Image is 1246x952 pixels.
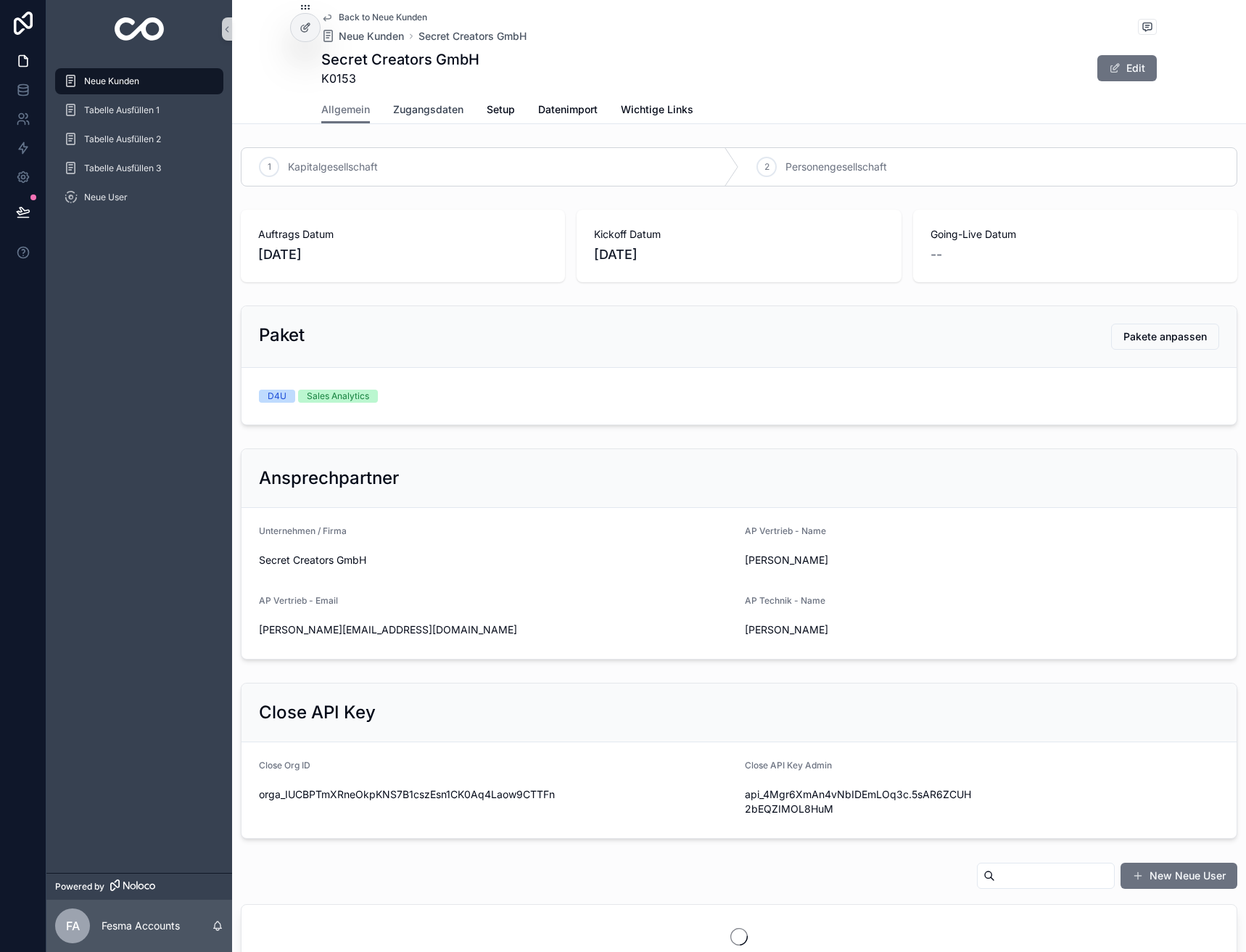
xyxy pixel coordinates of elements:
[55,68,223,94] a: Neue Kunden
[538,102,598,117] span: Datenimport
[321,70,479,87] span: K0153
[84,163,161,174] span: Tabelle Ausfüllen 3
[745,553,976,567] span: [PERSON_NAME]
[487,97,515,126] a: Setup
[487,102,515,117] span: Setup
[55,184,223,210] a: Neue User
[259,623,733,637] span: [PERSON_NAME][EMAIL_ADDRESS][DOMAIN_NAME]
[393,102,463,117] span: Zugangsdaten
[84,104,160,116] span: Tabelle Ausfüllen 1
[594,245,883,265] span: [DATE]
[259,525,347,536] span: Unternehmen / Firma
[259,324,305,347] h2: Paket
[418,29,527,44] a: Secret Creators GmbH
[321,12,427,23] a: Back to Neue Kunden
[84,134,161,145] span: Tabelle Ausfüllen 2
[931,245,942,265] span: --
[393,97,463,126] a: Zugangsdaten
[55,97,223,123] a: Tabelle Ausfüllen 1
[258,227,548,242] span: Auftrags Datum
[55,155,223,181] a: Tabelle Ausfüllen 3
[268,390,286,403] div: D4U
[745,525,826,536] span: AP Vertrieb - Name
[55,126,223,152] a: Tabelle Ausfüllen 2
[594,227,883,242] span: Kickoff Datum
[268,161,271,173] span: 1
[621,97,693,126] a: Wichtige Links
[1121,863,1237,889] button: New Neue User
[321,49,479,70] h1: Secret Creators GmbH
[538,97,598,126] a: Datenimport
[321,29,404,44] a: Neue Kunden
[102,919,180,933] p: Fesma Accounts
[259,701,376,724] h2: Close API Key
[259,467,399,490] h2: Ansprechpartner
[321,97,370,124] a: Allgemein
[1097,55,1157,81] button: Edit
[288,160,378,174] span: Kapitalgesellschaft
[621,102,693,117] span: Wichtige Links
[259,760,310,771] span: Close Org ID
[46,873,232,900] a: Powered by
[1123,329,1207,344] span: Pakete anpassen
[46,58,232,229] div: scrollable content
[745,787,976,816] span: api_4Mgr6XmAn4vNbIDEmLOq3c.5sAR6ZCUH2bEQZIMOL8HuM
[259,787,733,802] span: orga_IUCBPTmXRneOkpKNS7B1cszEsn1CK0Aq4Laow9CTTFn
[84,75,139,87] span: Neue Kunden
[84,192,128,203] span: Neue User
[745,595,825,606] span: AP Technik - Name
[1111,324,1219,350] button: Pakete anpassen
[66,917,80,935] span: FA
[764,161,770,173] span: 2
[745,623,976,637] span: [PERSON_NAME]
[321,102,370,117] span: Allgemein
[55,881,104,892] span: Powered by
[745,760,832,771] span: Close API Key Admin
[307,390,369,403] div: Sales Analytics
[258,245,548,265] span: [DATE]
[259,553,733,567] span: Secret Creators GmbH
[339,12,427,23] span: Back to Neue Kunden
[259,595,338,606] span: AP Vertrieb - Email
[115,17,165,41] img: App logo
[339,29,404,44] span: Neue Kunden
[931,227,1220,242] span: Going-Live Datum
[785,160,887,174] span: Personengesellschaft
